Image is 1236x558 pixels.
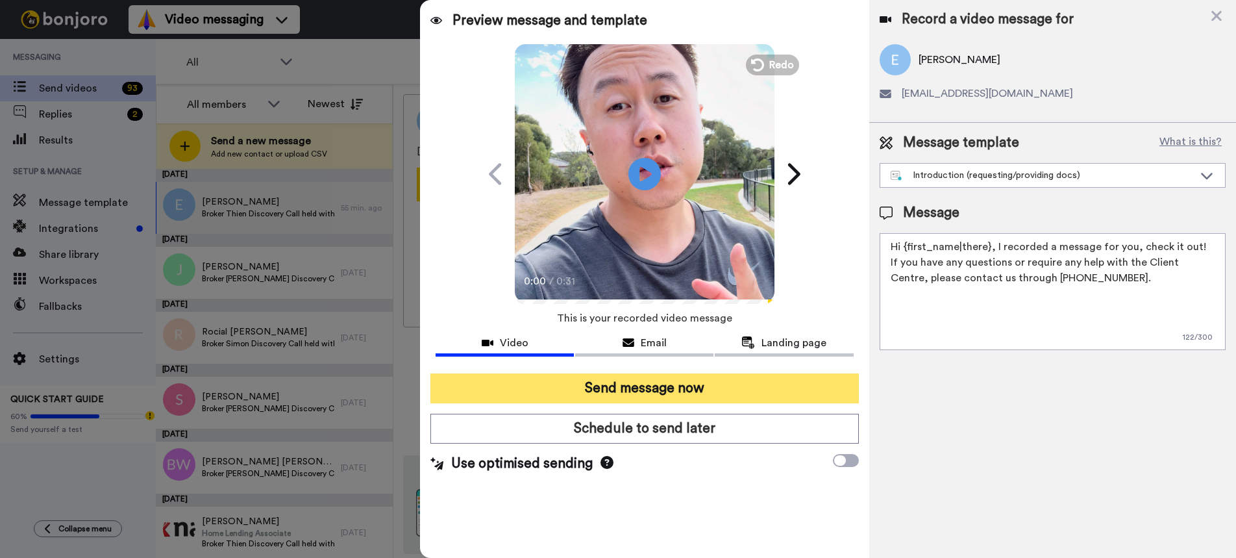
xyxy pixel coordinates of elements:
span: [EMAIL_ADDRESS][DOMAIN_NAME] [902,86,1073,101]
button: Send message now [430,374,858,403]
img: nextgen-template.svg [891,171,903,181]
span: 0:00 [524,273,547,289]
div: Introduction (requesting/providing docs) [891,169,1194,182]
span: Message [903,203,959,223]
span: Email [641,335,667,351]
span: Message template [903,133,1019,153]
textarea: Hi {first_name|there}, I recorded a message for you, check it out! If you have any questions or r... [880,233,1226,350]
span: / [549,273,554,289]
button: Schedule to send later [430,414,858,444]
span: Video [500,335,528,351]
span: 0:31 [556,273,579,289]
span: Landing page [761,335,826,351]
button: What is this? [1156,133,1226,153]
span: This is your recorded video message [557,304,732,333]
span: Use optimised sending [451,454,593,474]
